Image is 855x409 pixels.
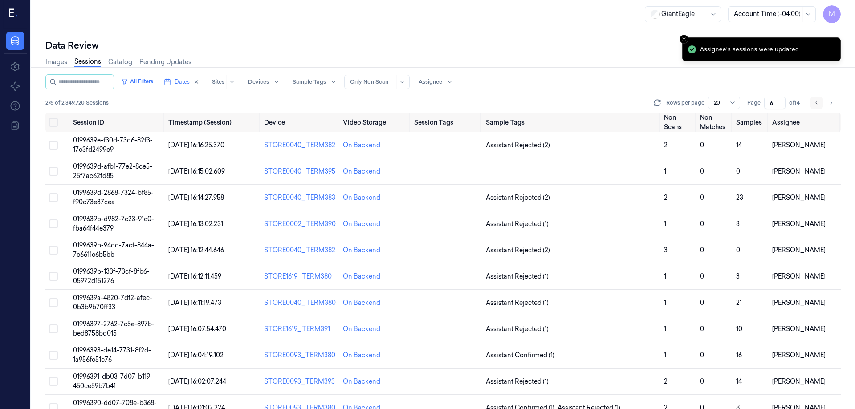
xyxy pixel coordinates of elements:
div: STORE0093_TERM393 [264,377,336,386]
span: Assistant Rejected (1) [486,324,549,334]
span: Assistant Rejected (2) [486,246,550,255]
span: [PERSON_NAME] [772,220,826,228]
button: Close toast [680,35,688,44]
th: Samples [733,113,769,132]
button: Select row [49,167,58,176]
span: [PERSON_NAME] [772,272,826,280]
div: On Backend [343,351,380,360]
span: [DATE] 16:16:25.370 [168,141,224,149]
span: [DATE] 16:12:44.646 [168,246,224,254]
div: STORE0093_TERM380 [264,351,336,360]
span: 1 [664,220,666,228]
span: 0 [736,246,740,254]
div: On Backend [343,193,380,202]
button: Select row [49,141,58,150]
span: [DATE] 16:14:27.958 [168,194,224,202]
span: 10 [736,325,742,333]
div: STORE0040_TERM382 [264,141,336,150]
button: All Filters [118,74,157,89]
span: 01996393-de14-7731-8f2d-1a956fe51e76 [73,346,151,364]
span: 0 [736,167,740,175]
th: Non Matches [696,113,733,132]
span: 0 [700,194,704,202]
span: 0199639b-d982-7c23-91c0-fba64f44e379 [73,215,154,232]
div: STORE0040_TERM380 [264,298,336,308]
div: STORE0002_TERM390 [264,219,336,229]
span: [PERSON_NAME] [772,246,826,254]
span: [PERSON_NAME] [772,377,826,385]
span: 2 [664,377,668,385]
th: Session Tags [411,113,482,132]
div: STORE0040_TERM382 [264,246,336,255]
span: [PERSON_NAME] [772,167,826,175]
span: 0 [700,377,704,385]
span: 01996391-db03-7d07-b119-450ce59b7b41 [73,373,153,390]
span: Assistant Rejected (1) [486,272,549,281]
nav: pagination [810,97,837,109]
th: Sample Tags [482,113,660,132]
span: 3 [664,246,668,254]
button: Select row [49,351,58,360]
span: 14 [736,141,742,149]
div: STORE0040_TERM383 [264,193,336,202]
span: 0 [700,299,704,307]
span: [DATE] 16:11:19.473 [168,299,221,307]
span: Assistant Rejected (1) [486,298,549,308]
span: Assistant Rejected (2) [486,141,550,150]
span: 3 [736,220,740,228]
th: Timestamp (Session) [165,113,260,132]
span: Assistant Rejected (1) [486,219,549,229]
span: 1 [664,272,666,280]
span: 0199639b-94dd-7acf-844a-7c6611e6b5bb [73,241,154,259]
span: [PERSON_NAME] [772,351,826,359]
th: Video Storage [339,113,411,132]
div: STORE0040_TERM395 [264,167,336,176]
span: [PERSON_NAME] [772,325,826,333]
button: Go to previous page [810,97,823,109]
button: Select row [49,246,58,255]
div: Assignee's sessions were updated [700,45,799,54]
button: Select row [49,272,58,281]
span: M [823,5,841,23]
button: Select row [49,324,58,333]
th: Session ID [69,113,165,132]
span: 0199639a-4820-7df2-afec-0b3b9b70ff33 [73,294,152,311]
th: Assignee [769,113,841,132]
a: Catalog [108,57,132,67]
span: 1 [664,167,666,175]
th: Non Scans [660,113,696,132]
th: Device [261,113,339,132]
span: 0 [700,141,704,149]
div: On Backend [343,324,380,334]
span: [DATE] 16:13:02.231 [168,220,223,228]
span: 0 [700,167,704,175]
span: Assistant Rejected (1) [486,377,549,386]
button: Go to next page [825,97,837,109]
span: 01996397-2762-7c5e-897b-bed8758bd015 [73,320,155,337]
button: Select row [49,193,58,202]
span: [PERSON_NAME] [772,141,826,149]
span: [PERSON_NAME] [772,194,826,202]
a: Sessions [74,57,101,67]
span: 2 [664,141,668,149]
div: On Backend [343,377,380,386]
span: [DATE] 16:02:07.244 [168,377,226,385]
span: 0199639b-133f-73cf-8fb6-05972d151276 [73,267,150,285]
span: 16 [736,351,742,359]
div: STORE1619_TERM391 [264,324,336,334]
span: Page [747,99,761,107]
span: 0199639e-f30d-73d6-82f3-17e3fd2499c9 [73,136,153,154]
a: Images [45,57,67,67]
div: On Backend [343,167,380,176]
span: 0 [700,246,704,254]
div: Data Review [45,39,841,52]
a: Pending Updates [139,57,191,67]
div: STORE1619_TERM380 [264,272,336,281]
span: 0 [700,220,704,228]
span: 0199639d-afb1-77e2-8ce5-25f7ac62fd85 [73,162,152,180]
button: Dates [160,75,203,89]
span: [DATE] 16:15:02.609 [168,167,225,175]
span: 21 [736,299,742,307]
div: On Backend [343,141,380,150]
div: On Backend [343,246,380,255]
